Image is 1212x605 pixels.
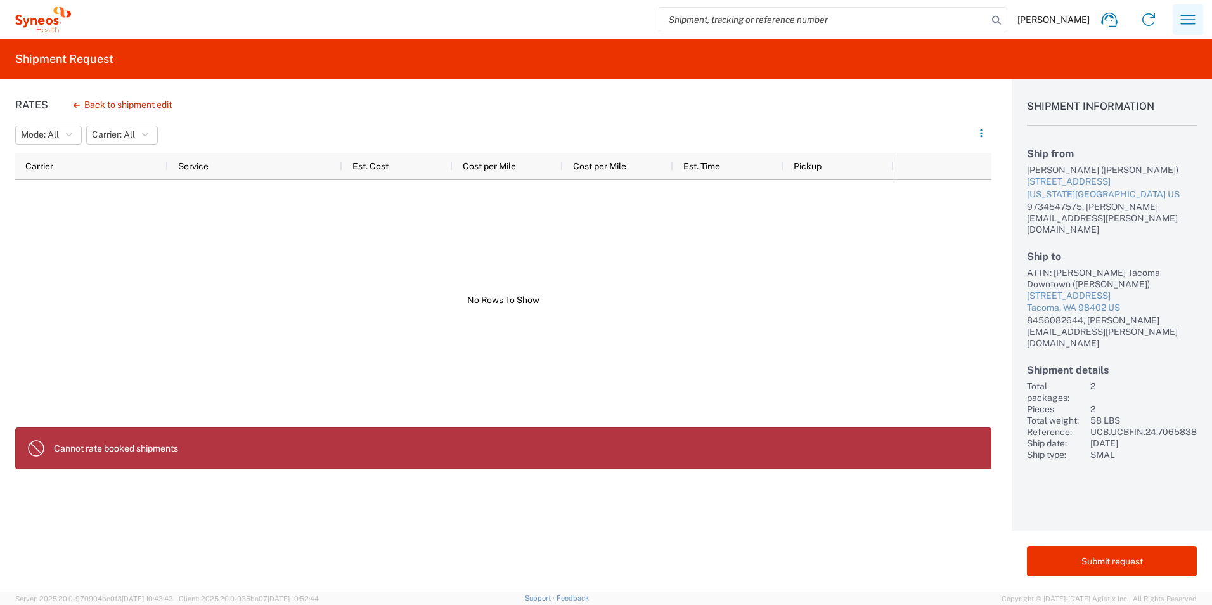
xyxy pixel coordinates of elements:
[1027,546,1197,576] button: Submit request
[1027,100,1197,126] h1: Shipment Information
[1090,403,1197,415] div: 2
[352,161,389,171] span: Est. Cost
[54,443,981,454] p: Cannot rate booked shipments
[178,161,209,171] span: Service
[1027,164,1197,176] div: [PERSON_NAME] ([PERSON_NAME])
[15,595,173,602] span: Server: 2025.20.0-970904bc0f3
[1027,364,1197,376] h2: Shipment details
[1027,201,1197,235] div: 9734547575, [PERSON_NAME][EMAIL_ADDRESS][PERSON_NAME][DOMAIN_NAME]
[268,595,319,602] span: [DATE] 10:52:44
[1027,250,1197,263] h2: Ship to
[1027,449,1085,460] div: Ship type:
[463,161,516,171] span: Cost per Mile
[573,161,626,171] span: Cost per Mile
[1027,267,1197,290] div: ATTN: [PERSON_NAME] Tacoma Downtown ([PERSON_NAME])
[1027,381,1085,403] div: Total packages:
[683,161,720,171] span: Est. Time
[1090,438,1197,449] div: [DATE]
[1027,290,1197,302] div: [STREET_ADDRESS]
[63,94,182,116] button: Back to shipment edit
[1027,188,1197,201] div: [US_STATE][GEOGRAPHIC_DATA] US
[1090,449,1197,460] div: SMAL
[659,8,988,32] input: Shipment, tracking or reference number
[1027,290,1197,315] a: [STREET_ADDRESS]Tacoma, WA 98402 US
[1027,302,1197,315] div: Tacoma, WA 98402 US
[1027,148,1197,160] h2: Ship from
[92,129,135,141] span: Carrier: All
[1090,381,1197,403] div: 2
[179,595,319,602] span: Client: 2025.20.0-035ba07
[1017,14,1090,25] span: [PERSON_NAME]
[1027,176,1197,200] a: [STREET_ADDRESS][US_STATE][GEOGRAPHIC_DATA] US
[1027,315,1197,349] div: 8456082644, [PERSON_NAME][EMAIL_ADDRESS][PERSON_NAME][DOMAIN_NAME]
[86,126,158,145] button: Carrier: All
[1027,176,1197,188] div: [STREET_ADDRESS]
[557,594,589,602] a: Feedback
[15,126,82,145] button: Mode: All
[1027,438,1085,449] div: Ship date:
[1027,415,1085,426] div: Total weight:
[122,595,173,602] span: [DATE] 10:43:43
[1090,426,1197,438] div: UCB.UCBFIN.24.7065838
[21,129,59,141] span: Mode: All
[1027,426,1085,438] div: Reference:
[15,99,48,111] h1: Rates
[1027,403,1085,415] div: Pieces
[15,51,113,67] h2: Shipment Request
[1002,593,1197,604] span: Copyright © [DATE]-[DATE] Agistix Inc., All Rights Reserved
[794,161,822,171] span: Pickup
[525,594,557,602] a: Support
[1090,415,1197,426] div: 58 LBS
[25,161,53,171] span: Carrier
